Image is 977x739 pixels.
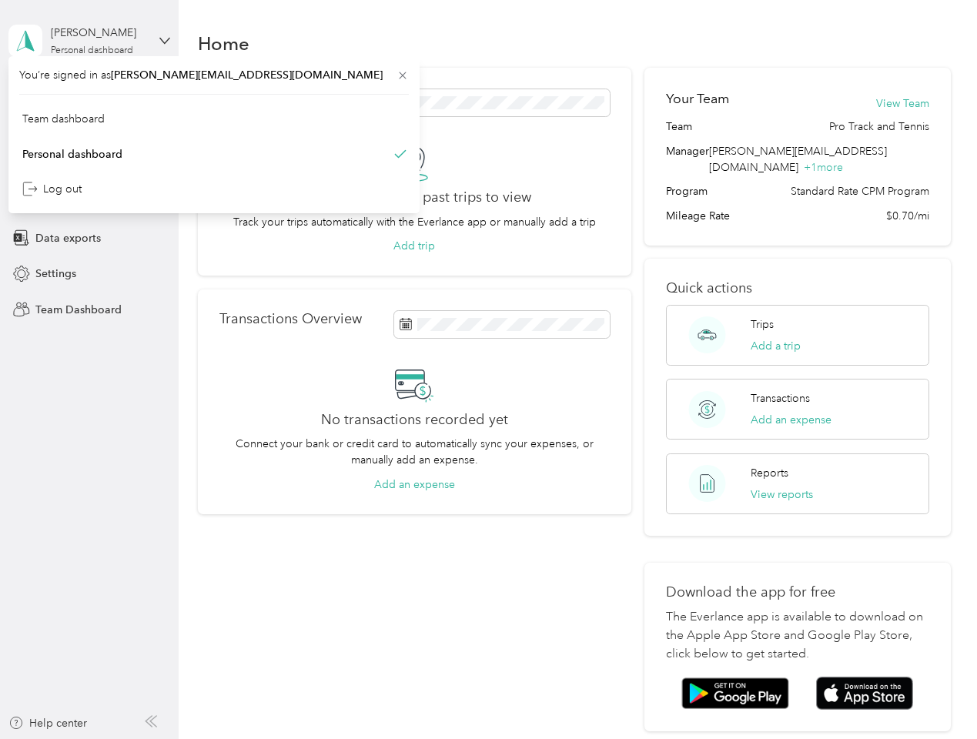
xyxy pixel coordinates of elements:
[666,143,709,176] span: Manager
[666,584,928,600] p: Download the app for free
[22,111,105,127] div: Team dashboard
[876,95,929,112] button: View Team
[393,238,435,254] button: Add trip
[22,145,122,162] div: Personal dashboard
[198,35,249,52] h1: Home
[886,208,929,224] span: $0.70/mi
[666,119,692,135] span: Team
[681,677,789,710] img: Google play
[22,181,82,197] div: Log out
[829,119,929,135] span: Pro Track and Tennis
[233,214,596,230] p: Track your trips automatically with the Everlance app or manually add a trip
[374,477,455,493] button: Add an expense
[751,487,813,503] button: View reports
[751,316,774,333] p: Trips
[751,390,810,406] p: Transactions
[666,183,708,199] span: Program
[8,715,87,731] button: Help center
[751,465,788,481] p: Reports
[51,25,147,41] div: [PERSON_NAME]
[816,677,913,710] img: App store
[321,412,508,428] h2: No transactions recorded yet
[35,302,122,318] span: Team Dashboard
[751,338,801,354] button: Add a trip
[35,230,101,246] span: Data exports
[19,67,409,83] span: You’re signed in as
[751,412,831,428] button: Add an expense
[219,436,610,468] p: Connect your bank or credit card to automatically sync your expenses, or manually add an expense.
[666,608,928,664] p: The Everlance app is available to download on the Apple App Store and Google Play Store, click be...
[709,145,887,174] span: [PERSON_NAME][EMAIL_ADDRESS][DOMAIN_NAME]
[666,280,928,296] p: Quick actions
[35,266,76,282] span: Settings
[666,208,730,224] span: Mileage Rate
[791,183,929,199] span: Standard Rate CPM Program
[666,89,729,109] h2: Your Team
[51,46,133,55] div: Personal dashboard
[804,161,843,174] span: + 1 more
[111,69,383,82] span: [PERSON_NAME][EMAIL_ADDRESS][DOMAIN_NAME]
[219,311,362,327] p: Transactions Overview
